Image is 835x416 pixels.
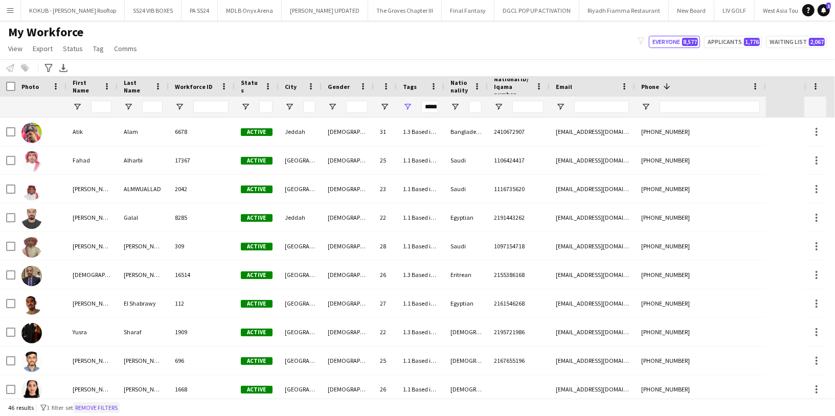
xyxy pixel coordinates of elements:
[374,346,397,375] div: 25
[669,1,714,20] button: New Board
[444,146,488,174] div: Saudi
[550,175,635,203] div: [EMAIL_ADDRESS][DOMAIN_NAME]
[550,346,635,375] div: [EMAIL_ADDRESS][DOMAIN_NAME]
[444,261,488,289] div: Eritrean
[469,101,482,113] input: Nationality Filter Input
[59,42,87,55] a: Status
[169,346,235,375] div: 696
[21,266,42,286] img: Ehab Abdulaziz
[66,232,118,260] div: [PERSON_NAME]
[494,299,525,307] span: 2161546268
[512,101,544,113] input: National ID/ Iqama number Filter Input
[66,318,118,346] div: Yusra
[641,102,650,111] button: Open Filter Menu
[442,1,494,20] button: Final Fantasy
[21,83,39,90] span: Photo
[574,101,629,113] input: Email Filter Input
[303,101,315,113] input: City Filter Input
[73,79,99,94] span: First Name
[346,101,368,113] input: Gender Filter Input
[704,36,762,48] button: Applicants1,776
[494,156,525,164] span: 1106424417
[89,42,108,55] a: Tag
[169,318,235,346] div: 1909
[714,1,755,20] button: LIV GOLF
[494,214,525,221] span: 2191443262
[494,328,525,336] span: 2195721986
[374,203,397,232] div: 22
[374,261,397,289] div: 26
[175,83,213,90] span: Workforce ID
[380,102,389,111] button: Open Filter Menu
[66,346,118,375] div: [PERSON_NAME]
[635,318,766,346] div: [PHONE_NUMBER]
[21,151,42,172] img: Fahad Alharbi
[397,261,444,289] div: 1.3 Based in [GEOGRAPHIC_DATA], 2.3 English Level = 3/3 Excellent , SFQ Phase1 Operator
[21,209,42,229] img: Hazem Hassan Galal
[285,83,297,90] span: City
[322,346,374,375] div: [DEMOGRAPHIC_DATA]
[494,1,579,20] button: DGCL POP UP ACTIVATION
[118,346,169,375] div: [PERSON_NAME]
[550,118,635,146] div: [EMAIL_ADDRESS][DOMAIN_NAME]
[241,79,260,94] span: Status
[322,146,374,174] div: [DEMOGRAPHIC_DATA]
[124,102,133,111] button: Open Filter Menu
[118,146,169,174] div: Alharbi
[450,102,460,111] button: Open Filter Menu
[241,102,250,111] button: Open Filter Menu
[259,101,273,113] input: Status Filter Input
[322,289,374,317] div: [DEMOGRAPHIC_DATA]
[110,42,141,55] a: Comms
[444,375,488,403] div: [DEMOGRAPHIC_DATA]
[494,185,525,193] span: 1116735620
[635,346,766,375] div: [PHONE_NUMBER]
[241,128,273,136] span: Active
[42,62,55,74] app-action-btn: Advanced filters
[322,118,374,146] div: [DEMOGRAPHIC_DATA]
[374,289,397,317] div: 27
[169,146,235,174] div: 17367
[21,180,42,200] img: KHALID ALMWUALLAD
[494,75,531,98] span: National ID/ Iqama number
[550,203,635,232] div: [EMAIL_ADDRESS][DOMAIN_NAME]
[556,83,572,90] span: Email
[444,346,488,375] div: [DEMOGRAPHIC_DATA]
[91,101,111,113] input: First Name Filter Input
[444,232,488,260] div: Saudi
[744,38,760,46] span: 1,776
[241,386,273,394] span: Active
[635,203,766,232] div: [PHONE_NUMBER]
[635,289,766,317] div: [PHONE_NUMBER]
[397,346,444,375] div: 1.1 Based in [GEOGRAPHIC_DATA], 2.1 English Level = 1/3 Poor, 2.3 English Level = 3/3 Excellent ,...
[322,318,374,346] div: [DEMOGRAPHIC_DATA]
[241,243,273,250] span: Active
[21,1,125,20] button: KOKUB - [PERSON_NAME] Rooftop
[397,289,444,317] div: 1.1 Based in [GEOGRAPHIC_DATA], 2.3 English Level = 3/3 Excellent , F1 Movie Premiere - VOX Cinem...
[21,237,42,258] img: Basem Ahmed
[635,118,766,146] div: [PHONE_NUMBER]
[57,62,70,74] app-action-btn: Export XLSX
[21,294,42,315] img: Abdelrahman El Shabrawy
[4,42,27,55] a: View
[279,146,322,174] div: [GEOGRAPHIC_DATA]
[21,323,42,343] img: Yusra Sharaf
[397,203,444,232] div: 1.1 Based in [GEOGRAPHIC_DATA], 1.3 Based in [GEOGRAPHIC_DATA], 2.3 English Level = 3/3 Excellent...
[660,101,760,113] input: Phone Filter Input
[241,329,273,336] span: Active
[397,118,444,146] div: 1.3 Based in [GEOGRAPHIC_DATA], 2.3 English Level = 3/3 Excellent , Presentable B, SFQ Phase1 Ope...
[118,375,169,403] div: [PERSON_NAME]
[374,318,397,346] div: 22
[755,1,830,20] button: West Asia Tournament
[282,1,368,20] button: [PERSON_NAME] UPDATED
[124,79,150,94] span: Last Name
[193,101,229,113] input: Workforce ID Filter Input
[66,203,118,232] div: [PERSON_NAME]
[682,38,698,46] span: 8,577
[241,186,273,193] span: Active
[279,289,322,317] div: [GEOGRAPHIC_DATA]
[550,146,635,174] div: [EMAIL_ADDRESS][DOMAIN_NAME]
[125,1,182,20] button: SS24 VIB BOXES
[826,3,831,9] span: 1
[169,118,235,146] div: 6678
